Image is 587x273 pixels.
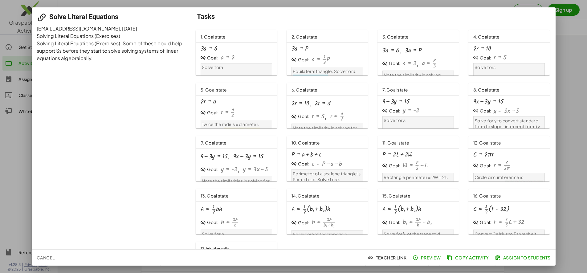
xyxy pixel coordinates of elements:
span: , [416,58,422,68]
i: Goal State is hidden. [382,108,388,113]
p: Perimeter of a scalene triangle is P = a + b + c. Solve for . [293,171,361,224]
p: Note the similarity in solving for "r" in both equations. [293,125,361,137]
div: Goal: [480,163,491,169]
span: Assign to Students [496,255,550,260]
span: , [237,164,243,174]
em: r [493,64,495,70]
div: Goal: [389,108,400,114]
button: Assign to Students [494,252,553,263]
div: Goal: [207,55,218,61]
a: 8. Goal stateGoal:Solve for y to convert standard form to slope-intercept form (y = mx + b) [468,83,552,128]
span: 1. Goal state [201,34,226,39]
button: Preview [411,252,443,263]
p: Convert Celsius to Fahrenheit (Solve for ). [475,231,543,269]
a: 11. Goal stateGoal:Rectangle perimeter = 2W + 2L. Solve forW. [377,136,461,181]
button: Teacher Link [366,252,409,263]
p: Twice the radius = diameter. Solve for . [202,121,271,165]
p: Solving Literal Equations (Exercises). Some of these could help support Ss before they start to s... [37,40,187,62]
div: Goal: [298,220,309,226]
button: Cancel [34,252,57,263]
span: 9. Goal state [201,140,227,145]
a: 13. Goal stateGoal:Solve for h. [196,189,279,234]
em: W [402,181,407,186]
a: 4. Goal stateGoal:Solve forr. [468,30,552,75]
span: Copy Activity [448,255,489,260]
em: a [353,68,355,74]
i: Goal State is hidden. [473,55,479,60]
i: Goal State is hidden. [382,220,388,225]
div: Goal: [298,113,309,120]
span: 15. Goal state [382,193,411,198]
span: 8. Goal state [473,87,500,92]
p: Equilateral triangle. Solve for . [293,68,361,113]
span: 3. Goal state [382,34,409,39]
i: Goal State is hidden. [201,220,206,225]
a: 6. Goal state,Goal:,Note the similarity in solving for "r" in both equations. [287,83,370,128]
img: b37f4e6e98c959e38d48401526e9a555b32877fa729870ab90338c9313e647fd.png [293,75,328,112]
span: 14. Goal state [291,193,320,198]
span: 1 [405,233,407,238]
div: Goal: [207,166,218,173]
span: ​ [407,234,408,236]
i: Goal State is hidden. [473,108,479,113]
span: 4. Goal state [473,34,500,39]
p: Solve for . [475,64,543,71]
i: Goal State is hidden. [201,167,206,172]
span: 12. Goal state [473,140,501,145]
span: 2. Goal state [291,34,318,39]
div: Goal: [207,219,218,226]
div: Tasks [192,7,556,26]
i: Goal State is hidden. [201,55,206,60]
em: a [221,64,223,70]
div: Goal: [480,108,491,114]
span: [EMAIL_ADDRESS][DOMAIN_NAME] [37,25,120,32]
img: 14b5c0001395c05bc74f959f887bce228e88ce8245eab6dd5f2e1873d710bb03.png [224,128,260,164]
div: Goal: [389,219,400,226]
span: 6. Goal state [291,87,318,92]
p: Solve for h. [202,231,271,270]
em: c [336,177,339,182]
a: 9. Goal state,Goal:,Note the similarities in solving for "y" in both equations> [196,136,279,181]
a: 3. Goal state,Goal:,Note the similarity in solving forin both equations. [377,30,461,75]
p: Solve for . [202,64,271,71]
a: 1. Goal stateGoal:Solve fora. [196,30,279,75]
span: Solve Literal Equations [49,13,118,21]
div: Goal: [389,163,400,169]
i: Goal State is hidden. [291,114,297,119]
i: Goal State is hidden. [473,163,479,168]
span: 10. Goal state [291,140,320,145]
div: Goal: [298,161,309,167]
span: Teacher Link [369,255,406,260]
a: 14. Goal stateGoal:Solve forhof the trapezoid. [287,189,370,234]
span: 17. Multimedia [201,246,230,251]
span: , [324,111,330,121]
span: , [228,151,230,161]
a: 10. Goal stateGoal:Perimeter of a scalene triangle is P = a + b + c. Solve forc. [287,136,370,181]
button: Copy Activity [446,252,491,263]
p: Solve for y to convert standard form to slope-intercept form (y = mx + b) [475,118,543,136]
div: Goal: [480,219,491,226]
span: 16. Goal state [473,193,501,198]
div: Goal: [480,55,491,61]
span: , [399,45,401,55]
span: 5. Goal state [201,87,227,92]
span: 13. Goal state [201,193,229,198]
a: 2. Goal stateGoal:Equilateral triangle. Solve fora. [287,30,370,75]
i: Goal State is hidden. [201,110,206,115]
a: 12. Goal stateGoal:Circle circumference is 2Solve for r. [468,136,552,181]
a: 16. Goal stateGoal:Convert Celsius to Fahrenheit (Solve for). [468,189,552,234]
em: y [402,117,405,123]
a: 5. Goal stateGoal:Twice the radius = diameter. Solve for. [196,83,279,128]
p: Circle circumference is 2 Solve for r. [475,174,543,226]
span: , [DATE] [120,25,137,32]
span: Preview [414,255,441,260]
i: Goal State is hidden. [382,163,388,168]
p: Solve for . [384,117,452,124]
a: 15. Goal stateGoal:Solve for of the trapezoid. [377,189,461,234]
i: Goal State is hidden. [291,220,297,225]
span: , [309,98,311,108]
em: h [312,231,314,237]
div: Goal: [389,60,400,67]
span: Cancel [37,255,55,260]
